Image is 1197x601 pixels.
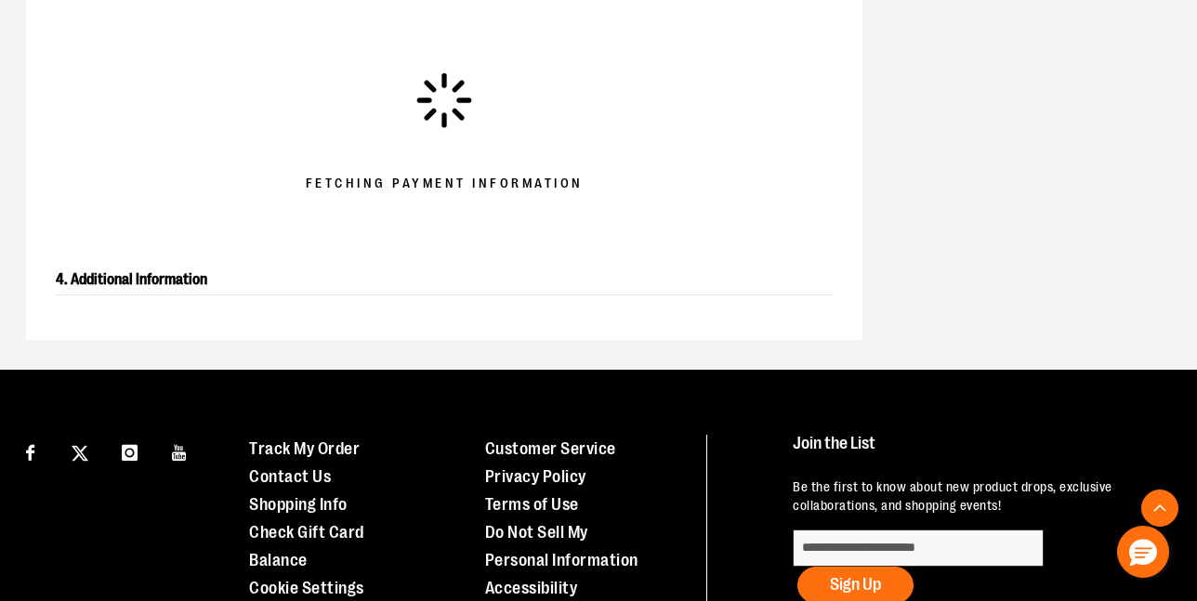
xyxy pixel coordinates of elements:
[249,467,331,486] a: Contact Us
[249,495,348,514] a: Shopping Info
[485,579,578,597] a: Accessibility
[72,445,88,462] img: Twitter
[793,435,1164,469] h4: Join the List
[485,467,586,486] a: Privacy Policy
[1141,490,1178,527] button: Back To Top
[485,495,579,514] a: Terms of Use
[249,579,364,597] a: Cookie Settings
[164,435,196,467] a: Visit our Youtube page
[64,435,97,467] a: Visit our X page
[113,435,146,467] a: Visit our Instagram page
[1117,526,1169,578] button: Hello, have a question? Let’s chat.
[306,175,584,193] span: Fetching Payment Information
[56,265,833,295] h2: 4. Additional Information
[793,478,1164,516] p: Be the first to know about new product drops, exclusive collaborations, and shopping events!
[793,529,1044,567] input: enter email
[249,439,360,458] a: Track My Order
[485,523,638,569] a: Do Not Sell My Personal Information
[14,435,46,467] a: Visit our Facebook page
[830,575,881,594] span: Sign Up
[249,523,364,569] a: Check Gift Card Balance
[485,439,616,458] a: Customer Service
